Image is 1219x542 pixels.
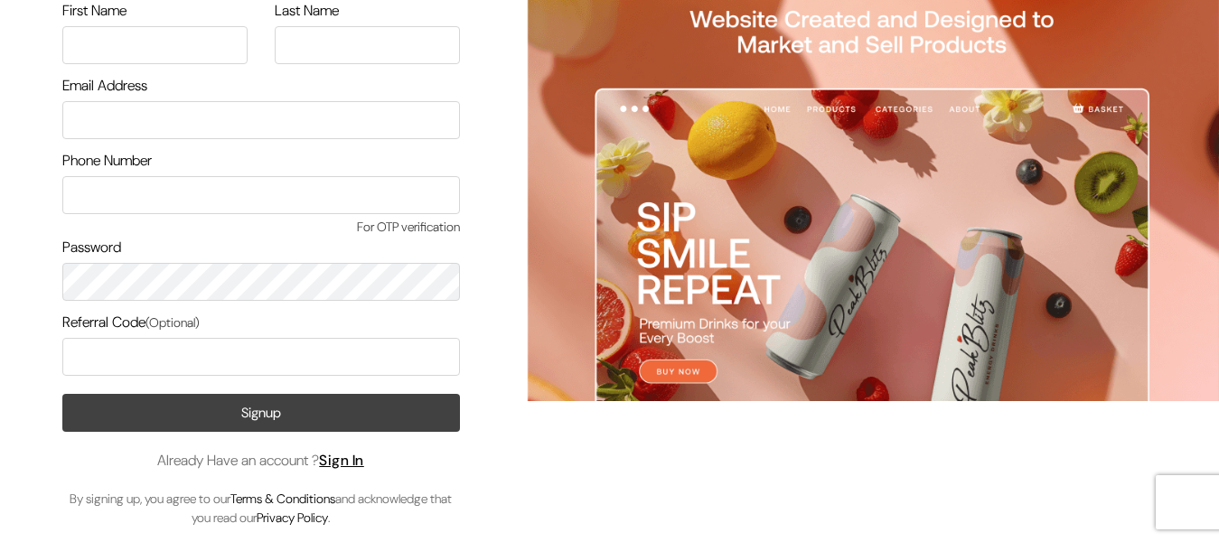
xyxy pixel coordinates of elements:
[62,75,147,97] label: Email Address
[62,218,460,237] span: For OTP verification
[62,237,121,258] label: Password
[62,490,460,528] p: By signing up, you agree to our and acknowledge that you read our .
[145,314,200,331] span: (Optional)
[62,150,152,172] label: Phone Number
[157,450,364,472] span: Already Have an account ?
[230,491,335,507] a: Terms & Conditions
[257,509,328,526] a: Privacy Policy
[319,451,364,470] a: Sign In
[62,394,460,432] button: Signup
[62,312,200,333] label: Referral Code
